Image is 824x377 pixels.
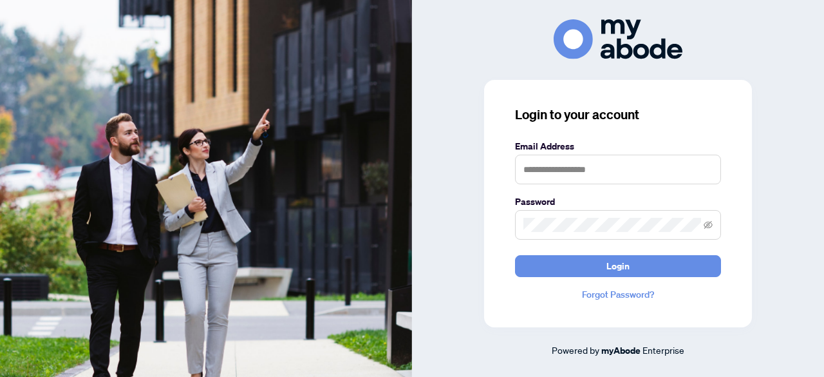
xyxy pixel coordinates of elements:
label: Password [515,195,721,209]
img: ma-logo [554,19,682,59]
h3: Login to your account [515,106,721,124]
span: Login [606,256,630,276]
span: Powered by [552,344,599,356]
button: Login [515,255,721,277]
label: Email Address [515,139,721,153]
a: Forgot Password? [515,287,721,302]
span: eye-invisible [704,220,713,229]
a: myAbode [601,343,641,358]
span: Enterprise [642,344,684,356]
